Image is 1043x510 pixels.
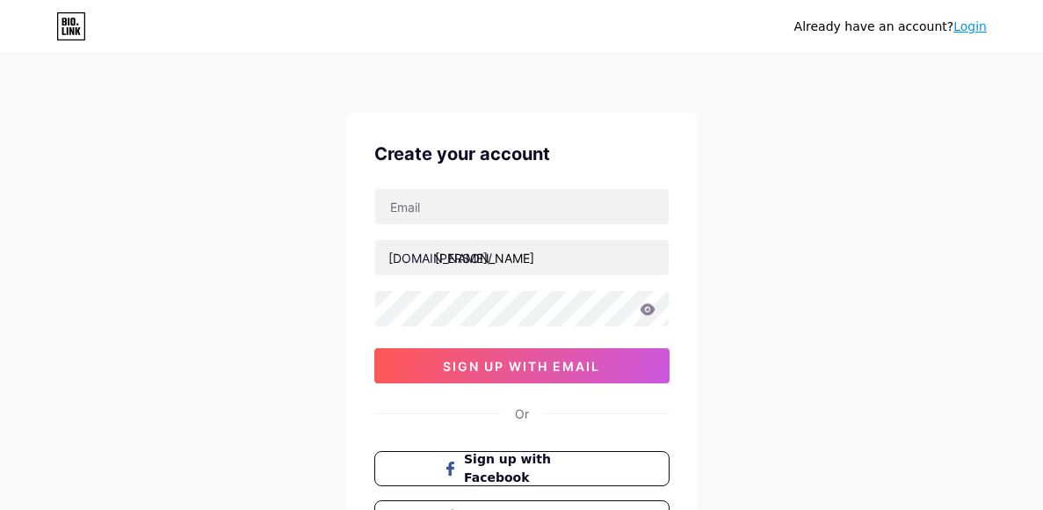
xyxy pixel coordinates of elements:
[374,141,670,167] div: Create your account
[443,359,600,374] span: sign up with email
[464,450,600,487] span: Sign up with Facebook
[794,18,987,36] div: Already have an account?
[374,348,670,383] button: sign up with email
[953,19,987,33] a: Login
[375,240,669,275] input: username
[388,249,492,267] div: [DOMAIN_NAME]/
[374,451,670,486] button: Sign up with Facebook
[375,189,669,224] input: Email
[515,404,529,423] div: Or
